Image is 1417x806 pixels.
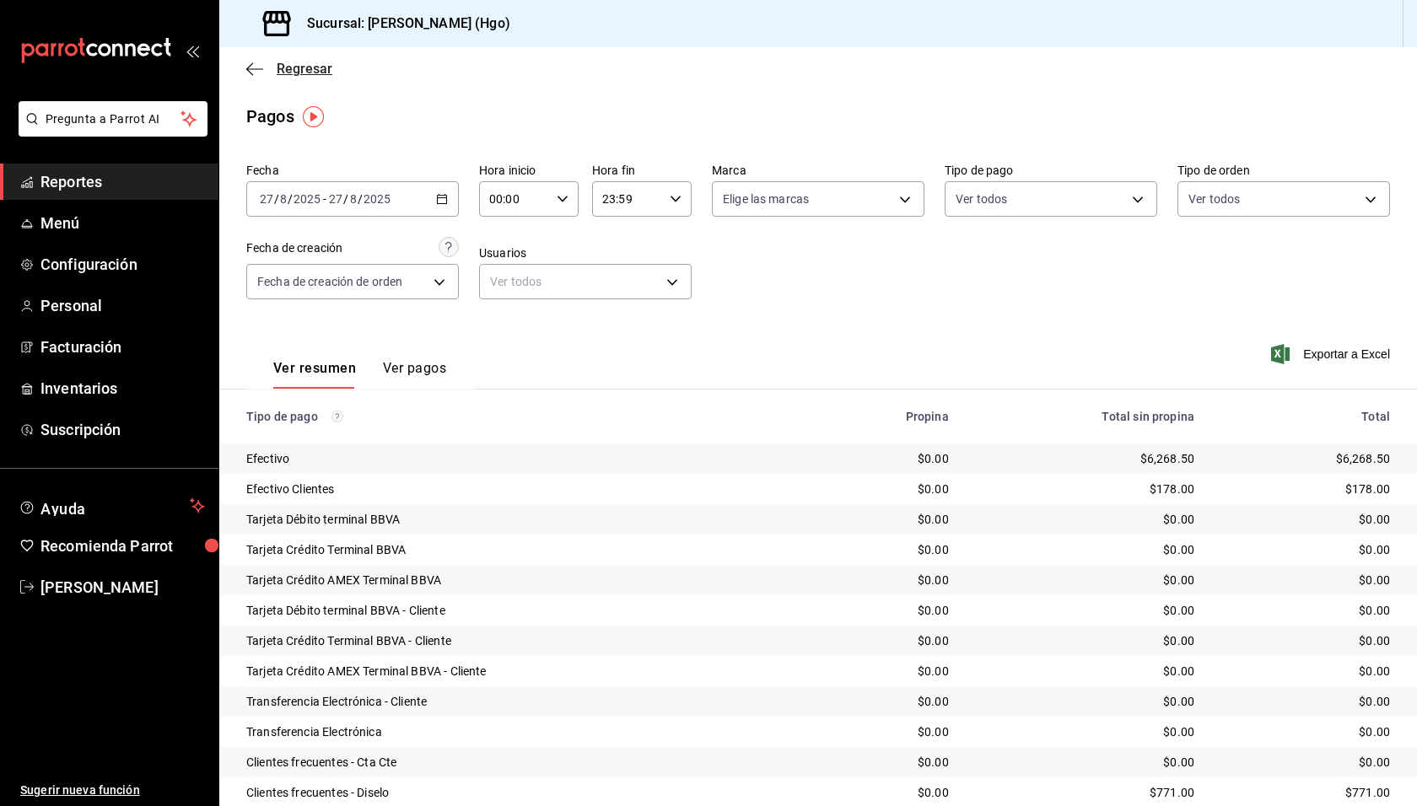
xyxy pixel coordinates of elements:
h3: Sucursal: [PERSON_NAME] (Hgo) [294,13,510,34]
span: Reportes [40,170,205,193]
div: $0.00 [976,693,1194,710]
div: $178.00 [1221,481,1390,497]
span: Fecha de creación de orden [257,273,402,290]
div: Total sin propina [976,410,1194,423]
div: Efectivo Clientes [246,481,805,497]
span: Inventarios [40,377,205,400]
span: Regresar [277,61,332,77]
div: Transferencia Electrónica [246,723,805,740]
div: Ver todos [479,264,692,299]
div: $0.00 [976,632,1194,649]
div: Clientes frecuentes - Diselo [246,784,805,801]
div: $0.00 [832,602,949,619]
div: $0.00 [832,541,949,558]
label: Marca [712,164,924,176]
div: Tarjeta Crédito Terminal BBVA - Cliente [246,632,805,649]
input: ---- [363,192,391,206]
span: / [288,192,293,206]
div: $0.00 [832,572,949,588]
label: Hora fin [592,164,692,176]
div: $6,268.50 [976,450,1194,467]
div: $0.00 [1221,754,1390,771]
button: Regresar [246,61,332,77]
input: -- [328,192,343,206]
div: $0.00 [832,663,949,680]
div: Clientes frecuentes - Cta Cte [246,754,805,771]
div: Propina [832,410,949,423]
span: Sugerir nueva función [20,782,205,799]
div: $0.00 [832,693,949,710]
div: $0.00 [1221,663,1390,680]
div: $0.00 [832,450,949,467]
div: Efectivo [246,450,805,467]
span: Pregunta a Parrot AI [46,110,181,128]
div: Total [1221,410,1390,423]
div: $0.00 [1221,693,1390,710]
div: $6,268.50 [1221,450,1390,467]
span: Recomienda Parrot [40,535,205,557]
div: Tipo de pago [246,410,805,423]
div: Transferencia Electrónica - Cliente [246,693,805,710]
img: Tooltip marker [303,106,324,127]
button: open_drawer_menu [186,44,199,57]
a: Pregunta a Parrot AI [12,122,207,140]
span: Elige las marcas [723,191,809,207]
button: Exportar a Excel [1274,344,1390,364]
span: Suscripción [40,418,205,441]
div: $0.00 [976,511,1194,528]
div: $0.00 [1221,723,1390,740]
div: $0.00 [976,572,1194,588]
svg: Los pagos realizados con Pay y otras terminales son montos brutos. [331,411,343,422]
div: Tarjeta Crédito AMEX Terminal BBVA [246,572,805,588]
div: Fecha de creación [246,239,342,257]
div: $0.00 [832,784,949,801]
div: $0.00 [976,602,1194,619]
button: Ver resumen [273,360,356,389]
input: -- [279,192,288,206]
span: / [343,192,348,206]
div: $771.00 [976,784,1194,801]
div: $0.00 [832,723,949,740]
button: Pregunta a Parrot AI [19,101,207,137]
div: $0.00 [1221,632,1390,649]
label: Tipo de pago [945,164,1157,176]
div: $0.00 [1221,541,1390,558]
label: Tipo de orden [1177,164,1390,176]
div: $0.00 [1221,572,1390,588]
span: Personal [40,294,205,317]
div: $0.00 [976,541,1194,558]
label: Fecha [246,164,459,176]
div: Tarjeta Débito terminal BBVA [246,511,805,528]
button: Ver pagos [383,360,446,389]
div: $0.00 [976,723,1194,740]
label: Hora inicio [479,164,579,176]
span: Ver todos [956,191,1007,207]
span: - [323,192,326,206]
span: Facturación [40,336,205,358]
div: $0.00 [832,481,949,497]
div: Pagos [246,104,294,129]
div: $771.00 [1221,784,1390,801]
input: ---- [293,192,321,206]
span: Ver todos [1188,191,1240,207]
div: Tarjeta Débito terminal BBVA - Cliente [246,602,805,619]
input: -- [259,192,274,206]
div: $0.00 [976,663,1194,680]
span: Configuración [40,253,205,276]
span: Ayuda [40,496,183,516]
div: navigation tabs [273,360,446,389]
div: Tarjeta Crédito AMEX Terminal BBVA - Cliente [246,663,805,680]
div: $0.00 [1221,511,1390,528]
span: / [358,192,363,206]
span: / [274,192,279,206]
div: $0.00 [832,511,949,528]
input: -- [349,192,358,206]
div: $0.00 [1221,602,1390,619]
div: Tarjeta Crédito Terminal BBVA [246,541,805,558]
span: Menú [40,212,205,234]
div: $0.00 [832,632,949,649]
div: $0.00 [976,754,1194,771]
div: $178.00 [976,481,1194,497]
